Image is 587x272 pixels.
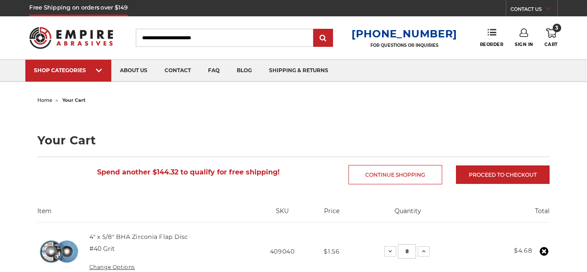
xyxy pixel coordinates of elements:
[37,97,52,103] a: home
[312,207,351,222] th: Price
[89,244,115,254] dd: #40 Grit
[89,264,135,270] a: Change Options
[156,60,199,82] a: contact
[37,134,549,146] h1: Your Cart
[352,43,457,48] p: FOR QUESTIONS OR INQUIRIES
[480,28,504,47] a: Reorder
[349,165,442,184] a: Continue Shopping
[544,28,557,47] a: 3 Cart
[315,30,332,47] input: Submit
[351,207,464,222] th: Quantity
[34,67,103,73] div: SHOP CATEGORIES
[544,42,557,47] span: Cart
[514,247,532,254] strong: $4.68
[352,28,457,40] a: [PHONE_NUMBER]
[553,24,561,32] span: 3
[398,244,416,259] input: 4" x 5/8" BHA Zirconia Flap Disc Quantity:
[511,4,557,16] a: CONTACT US
[228,60,260,82] a: blog
[270,248,295,255] span: 409040
[111,60,156,82] a: about us
[324,248,340,255] span: $1.56
[62,97,86,103] span: your cart
[260,60,337,82] a: shipping & returns
[252,207,312,222] th: SKU
[97,168,280,176] span: Spend another $144.32 to qualify for free shipping!
[29,21,113,54] img: Empire Abrasives
[464,207,550,222] th: Total
[199,60,228,82] a: faq
[515,42,533,47] span: Sign In
[456,165,550,184] a: Proceed to checkout
[480,42,504,47] span: Reorder
[89,233,188,241] a: 4" x 5/8" BHA Zirconia Flap Disc
[37,207,252,222] th: Item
